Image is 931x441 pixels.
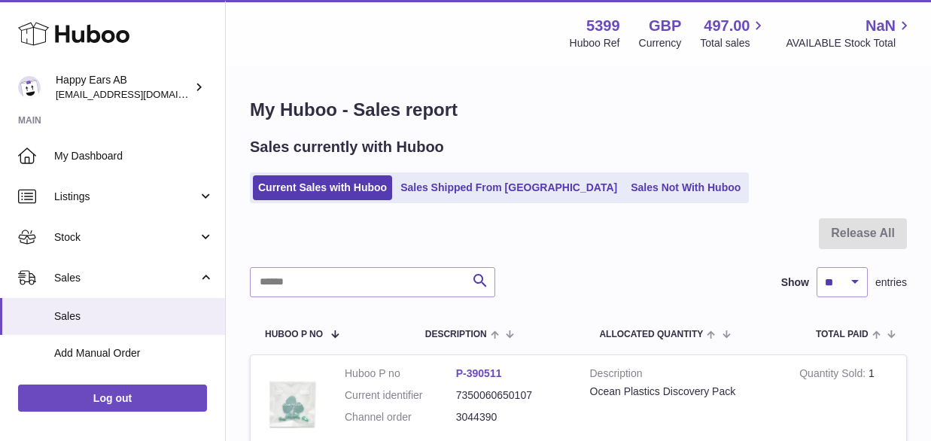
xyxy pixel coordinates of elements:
[799,367,869,383] strong: Quantity Sold
[786,16,913,50] a: NaN AVAILABLE Stock Total
[56,88,221,100] span: [EMAIL_ADDRESS][DOMAIN_NAME]
[250,98,907,122] h1: My Huboo - Sales report
[700,36,767,50] span: Total sales
[625,175,746,200] a: Sales Not With Huboo
[54,309,214,324] span: Sales
[54,271,198,285] span: Sales
[265,330,323,339] span: Huboo P no
[704,16,750,36] span: 497.00
[599,330,703,339] span: ALLOCATED Quantity
[781,275,809,290] label: Show
[395,175,622,200] a: Sales Shipped From [GEOGRAPHIC_DATA]
[590,366,777,385] strong: Description
[786,36,913,50] span: AVAILABLE Stock Total
[700,16,767,50] a: 497.00 Total sales
[875,275,907,290] span: entries
[345,388,456,403] dt: Current identifier
[590,385,777,399] div: Ocean Plastics Discovery Pack
[816,330,869,339] span: Total paid
[54,346,214,360] span: Add Manual Order
[866,16,896,36] span: NaN
[456,410,567,424] dd: 3044390
[639,36,682,50] div: Currency
[345,366,456,381] dt: Huboo P no
[56,73,191,102] div: Happy Ears AB
[456,388,567,403] dd: 7350060650107
[18,76,41,99] img: 3pl@happyearsearplugs.com
[425,330,487,339] span: Description
[649,16,681,36] strong: GBP
[54,149,214,163] span: My Dashboard
[253,175,392,200] a: Current Sales with Huboo
[345,410,456,424] dt: Channel order
[456,367,502,379] a: P-390511
[54,230,198,245] span: Stock
[570,36,620,50] div: Huboo Ref
[54,190,198,204] span: Listings
[586,16,620,36] strong: 5399
[18,385,207,412] a: Log out
[250,137,444,157] h2: Sales currently with Huboo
